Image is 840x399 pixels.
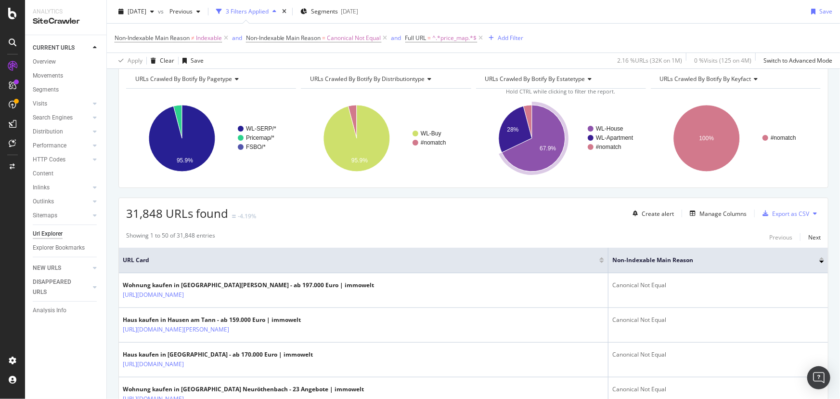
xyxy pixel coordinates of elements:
[699,135,714,142] text: 100%
[506,88,616,95] span: Hold CTRL while clicking to filter the report.
[476,96,645,180] svg: A chart.
[807,366,830,389] div: Open Intercom Messenger
[238,212,256,220] div: -4.19%
[769,233,792,241] div: Previous
[433,31,477,45] span: ^.*price_map.*$
[33,71,100,81] a: Movements
[33,169,100,179] a: Content
[33,155,90,165] a: HTTP Codes
[341,7,358,15] div: [DATE]
[115,4,158,19] button: [DATE]
[33,127,90,137] a: Distribution
[196,31,222,45] span: Indexable
[33,211,57,221] div: Sitemaps
[123,359,184,369] a: [URL][DOMAIN_NAME]
[763,56,832,65] div: Switch to Advanced Mode
[33,57,56,67] div: Overview
[33,155,65,165] div: HTTP Codes
[33,197,90,207] a: Outlinks
[596,125,623,132] text: WL-House
[191,56,204,65] div: Save
[612,350,824,359] div: Canonical Not Equal
[485,32,524,44] button: Add Filter
[126,231,215,243] div: Showing 1 to 50 of 31,848 entries
[160,56,174,65] div: Clear
[301,96,469,180] svg: A chart.
[391,33,401,42] button: and
[33,277,81,297] div: DISAPPEARED URLS
[428,34,431,42] span: =
[612,316,824,324] div: Canonical Not Equal
[123,256,597,265] span: URL Card
[33,127,63,137] div: Distribution
[819,7,832,15] div: Save
[651,96,819,180] div: A chart.
[33,113,90,123] a: Search Engines
[33,229,63,239] div: Url Explorer
[232,34,242,42] div: and
[126,96,295,180] svg: A chart.
[33,71,63,81] div: Movements
[699,210,747,218] div: Manage Columns
[123,350,313,359] div: Haus kaufen in [GEOGRAPHIC_DATA] - ab 170.000 Euro | immowelt
[123,385,364,394] div: Wohnung kaufen in [GEOGRAPHIC_DATA] Neuröthenbach - 23 Angebote | immowelt
[123,325,229,334] a: [URL][DOMAIN_NAME][PERSON_NAME]
[33,99,47,109] div: Visits
[33,243,100,253] a: Explorer Bookmarks
[694,56,751,65] div: 0 % Visits ( 125 on 4M )
[158,7,166,15] span: vs
[166,7,193,15] span: Previous
[808,233,821,241] div: Next
[33,85,59,95] div: Segments
[596,144,621,150] text: #nomatch
[421,139,446,146] text: #nomatch
[33,277,90,297] a: DISAPPEARED URLS
[33,197,54,207] div: Outlinks
[772,210,809,218] div: Export as CSV
[759,206,809,221] button: Export as CSV
[612,256,805,265] span: Non-Indexable Main Reason
[128,56,142,65] div: Apply
[179,53,204,68] button: Save
[405,34,426,42] span: Full URL
[135,75,232,83] span: URLs Crawled By Botify By pagetype
[642,210,674,218] div: Create alert
[212,4,280,19] button: 3 Filters Applied
[33,113,73,123] div: Search Engines
[115,34,190,42] span: Non-Indexable Main Reason
[33,229,100,239] a: Url Explorer
[612,281,824,290] div: Canonical Not Equal
[612,385,824,394] div: Canonical Not Equal
[33,263,61,273] div: NEW URLS
[808,231,821,243] button: Next
[33,211,90,221] a: Sitemaps
[391,34,401,42] div: and
[33,57,100,67] a: Overview
[658,71,812,87] h4: URLs Crawled By Botify By keyfact
[33,43,90,53] a: CURRENT URLS
[33,169,53,179] div: Content
[280,7,288,16] div: times
[596,134,633,141] text: WL-Apartment
[246,144,266,150] text: FSBO/*
[166,4,204,19] button: Previous
[327,31,381,45] span: Canonical Not Equal
[33,43,75,53] div: CURRENT URLS
[232,33,242,42] button: and
[540,145,556,152] text: 67.9%
[686,208,747,219] button: Manage Columns
[126,205,228,221] span: 31,848 URLs found
[226,7,269,15] div: 3 Filters Applied
[33,243,85,253] div: Explorer Bookmarks
[123,281,374,290] div: Wohnung kaufen in [GEOGRAPHIC_DATA][PERSON_NAME] - ab 197.000 Euro | immowelt
[311,7,338,15] span: Segments
[128,7,146,15] span: 2025 Aug. 8th
[807,4,832,19] button: Save
[310,75,425,83] span: URLs Crawled By Botify By distributiontype
[483,71,637,87] h4: URLs Crawled By Botify By estatetype
[485,75,585,83] span: URLs Crawled By Botify By estatetype
[115,53,142,68] button: Apply
[33,141,90,151] a: Performance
